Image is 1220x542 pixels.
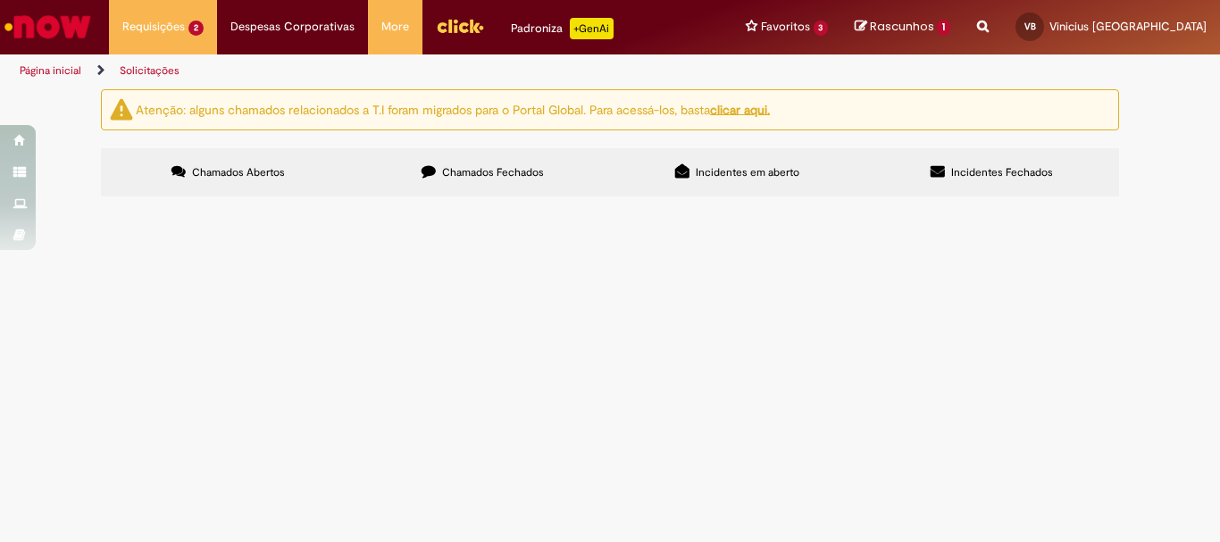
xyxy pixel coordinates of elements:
a: Página inicial [20,63,81,78]
a: Solicitações [120,63,180,78]
span: VB [1024,21,1036,32]
span: Incidentes Fechados [951,165,1053,179]
span: 2 [188,21,204,36]
span: More [381,18,409,36]
span: Vinicius [GEOGRAPHIC_DATA] [1049,19,1207,34]
span: Requisições [122,18,185,36]
div: Padroniza [511,18,614,39]
span: Despesas Corporativas [230,18,355,36]
span: Incidentes em aberto [696,165,799,179]
span: 1 [937,20,950,36]
ng-bind-html: Atenção: alguns chamados relacionados a T.I foram migrados para o Portal Global. Para acessá-los,... [136,101,770,117]
ul: Trilhas de página [13,54,800,88]
img: ServiceNow [2,9,94,45]
span: Rascunhos [870,18,934,35]
a: clicar aqui. [710,101,770,117]
p: +GenAi [570,18,614,39]
span: Favoritos [761,18,810,36]
a: Rascunhos [855,19,950,36]
span: Chamados Fechados [442,165,544,179]
img: click_logo_yellow_360x200.png [436,13,484,39]
span: Chamados Abertos [192,165,285,179]
span: 3 [814,21,829,36]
